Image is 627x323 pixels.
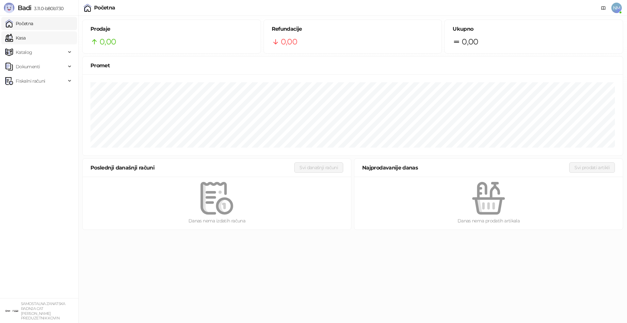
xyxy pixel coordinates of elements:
span: Fiskalni računi [16,74,45,88]
div: Danas nema prodatih artikala [365,217,612,224]
div: Najprodavanije danas [362,164,569,172]
small: SAMOSTALNA ZANATSKA RADNJA CAT [PERSON_NAME] PREDUZETNIK KOVIN [21,301,65,320]
h5: Prodaje [90,25,253,33]
a: Kasa [5,31,25,44]
div: Poslednji današnji računi [90,164,294,172]
span: Katalog [16,46,32,59]
button: Svi prodati artikli [569,162,615,173]
span: 3.11.0-b80b730 [31,6,63,11]
button: Svi današnji računi [294,162,343,173]
span: Dokumenti [16,60,40,73]
div: Početna [94,5,115,10]
span: 0,00 [100,36,116,48]
div: Danas nema izdatih računa [93,217,341,224]
span: 0,00 [462,36,478,48]
h5: Refundacije [272,25,434,33]
span: Badi [18,4,31,12]
div: Promet [90,61,615,70]
span: 0,00 [281,36,297,48]
h5: Ukupno [453,25,615,33]
a: Početna [5,17,33,30]
a: Dokumentacija [598,3,609,13]
img: 64x64-companyLogo-ae27db6e-dfce-48a1-b68e-83471bd1bffd.png [5,304,18,317]
span: NM [611,3,622,13]
img: Logo [4,3,14,13]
